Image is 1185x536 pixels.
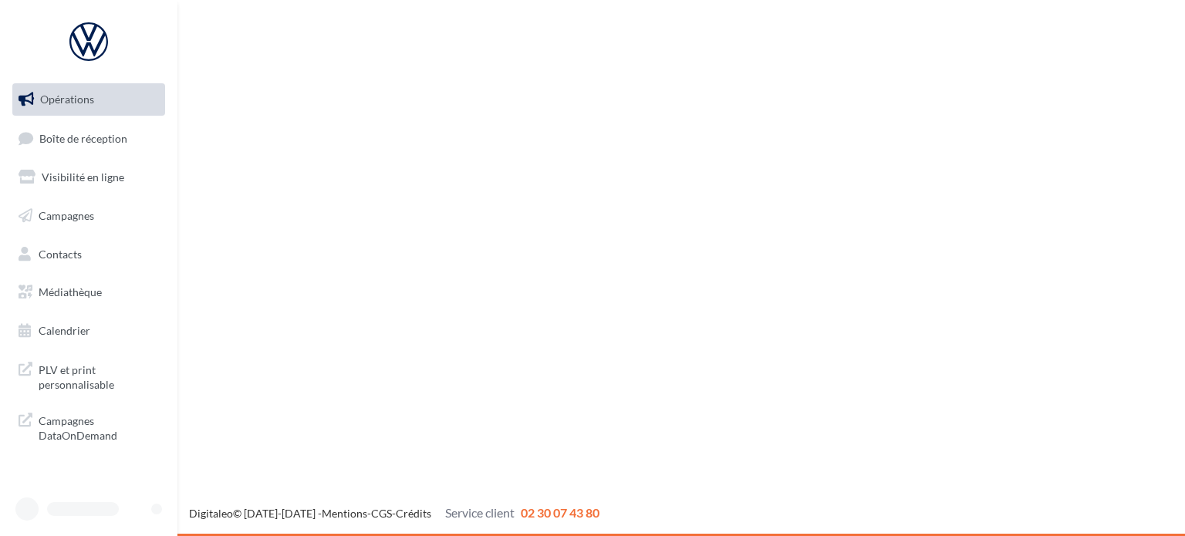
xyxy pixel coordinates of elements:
span: Médiathèque [39,285,102,298]
a: Médiathèque [9,276,168,308]
span: Service client [445,505,515,520]
span: Boîte de réception [39,131,127,144]
span: Campagnes [39,209,94,222]
span: Calendrier [39,324,90,337]
a: Campagnes [9,200,168,232]
span: Visibilité en ligne [42,170,124,184]
a: Crédits [396,507,431,520]
span: © [DATE]-[DATE] - - - [189,507,599,520]
a: Campagnes DataOnDemand [9,404,168,450]
span: PLV et print personnalisable [39,359,159,393]
a: Boîte de réception [9,122,168,155]
span: 02 30 07 43 80 [521,505,599,520]
a: PLV et print personnalisable [9,353,168,399]
a: CGS [371,507,392,520]
a: Visibilité en ligne [9,161,168,194]
a: Digitaleo [189,507,233,520]
a: Mentions [322,507,367,520]
span: Campagnes DataOnDemand [39,410,159,443]
span: Opérations [40,93,94,106]
a: Calendrier [9,315,168,347]
a: Opérations [9,83,168,116]
span: Contacts [39,247,82,260]
a: Contacts [9,238,168,271]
